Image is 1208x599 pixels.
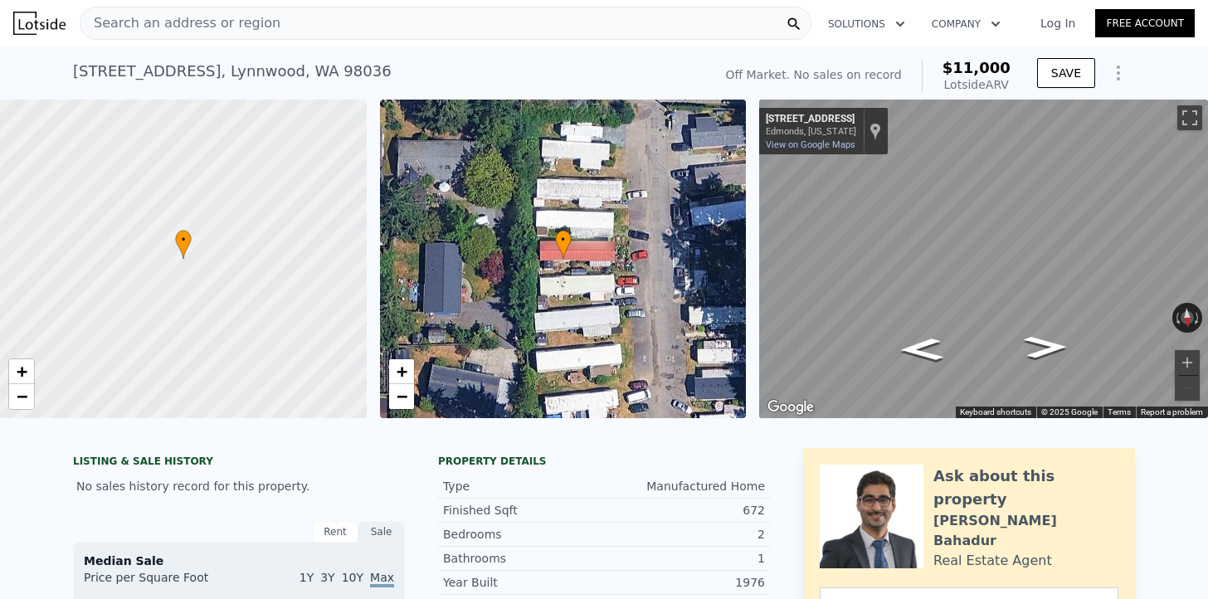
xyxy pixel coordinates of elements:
[17,386,27,407] span: −
[604,478,765,494] div: Manufactured Home
[943,59,1011,76] span: $11,000
[9,384,34,409] a: Zoom out
[725,66,901,83] div: Off Market. No sales on record
[396,361,407,382] span: +
[1141,407,1203,416] a: Report a problem
[312,521,358,543] div: Rent
[960,407,1031,418] button: Keyboard shortcuts
[438,455,770,468] div: Property details
[604,526,765,543] div: 2
[815,9,918,39] button: Solutions
[766,126,856,137] div: Edmonds, [US_STATE]
[604,574,765,591] div: 1976
[300,571,314,584] span: 1Y
[766,113,856,126] div: [STREET_ADDRESS]
[1175,376,1200,401] button: Zoom out
[1095,9,1195,37] a: Free Account
[763,397,818,418] a: Open this area in Google Maps (opens a new window)
[604,502,765,519] div: 672
[73,455,405,471] div: LISTING & SALE HISTORY
[1102,56,1135,90] button: Show Options
[389,384,414,409] a: Zoom out
[396,386,407,407] span: −
[1006,331,1086,364] path: Go West, 208th St SW
[1108,407,1131,416] a: Terms (opens in new tab)
[175,230,192,259] div: •
[881,333,962,366] path: Go East, 208th St SW
[1037,58,1095,88] button: SAVE
[443,478,604,494] div: Type
[1177,105,1202,130] button: Toggle fullscreen view
[358,521,405,543] div: Sale
[17,361,27,382] span: +
[9,359,34,384] a: Zoom in
[759,100,1208,418] div: Map
[84,553,394,569] div: Median Sale
[443,574,604,591] div: Year Built
[1020,15,1095,32] a: Log In
[370,571,394,587] span: Max
[555,230,572,259] div: •
[73,60,392,83] div: [STREET_ADDRESS] , Lynnwood , WA 98036
[1194,303,1203,333] button: Rotate clockwise
[175,232,192,247] span: •
[933,551,1052,571] div: Real Estate Agent
[555,232,572,247] span: •
[933,465,1118,511] div: Ask about this property
[759,100,1208,418] div: Street View
[342,571,363,584] span: 10Y
[604,550,765,567] div: 1
[320,571,334,584] span: 3Y
[763,397,818,418] img: Google
[80,13,280,33] span: Search an address or region
[1175,350,1200,375] button: Zoom in
[73,471,405,501] div: No sales history record for this property.
[1172,303,1181,333] button: Rotate counterclockwise
[943,76,1011,93] div: Lotside ARV
[1041,407,1098,416] span: © 2025 Google
[443,502,604,519] div: Finished Sqft
[869,122,881,140] a: Show location on map
[443,526,604,543] div: Bedrooms
[443,550,604,567] div: Bathrooms
[13,12,66,35] img: Lotside
[766,139,855,150] a: View on Google Maps
[84,569,239,596] div: Price per Square Foot
[918,9,1014,39] button: Company
[933,511,1118,551] div: [PERSON_NAME] Bahadur
[1180,302,1195,333] button: Reset the view
[389,359,414,384] a: Zoom in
